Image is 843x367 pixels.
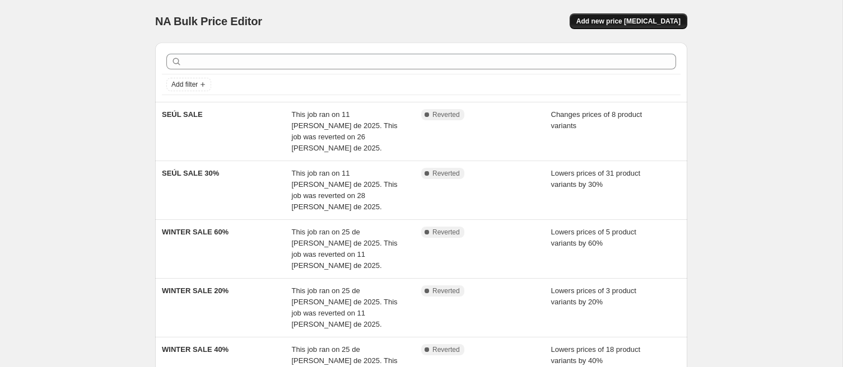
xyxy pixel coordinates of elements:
button: Add new price [MEDICAL_DATA] [570,13,687,29]
span: Changes prices of 8 product variants [551,110,642,130]
span: Reverted [432,345,460,354]
button: Add filter [166,78,211,91]
span: SEÚL SALE 30% [162,169,219,177]
span: SEÚL SALE [162,110,203,119]
span: Reverted [432,110,460,119]
span: This job ran on 25 de [PERSON_NAME] de 2025. This job was reverted on 11 [PERSON_NAME] de 2025. [292,228,398,270]
span: Lowers prices of 18 product variants by 40% [551,345,641,365]
span: Lowers prices of 31 product variants by 30% [551,169,641,189]
span: WINTER SALE 60% [162,228,229,236]
span: Add new price [MEDICAL_DATA] [576,17,681,26]
span: Reverted [432,169,460,178]
span: WINTER SALE 20% [162,286,229,295]
span: Add filter [171,80,198,89]
span: This job ran on 11 [PERSON_NAME] de 2025. This job was reverted on 28 [PERSON_NAME] de 2025. [292,169,398,211]
span: This job ran on 11 [PERSON_NAME] de 2025. This job was reverted on 26 [PERSON_NAME] de 2025. [292,110,398,152]
span: Reverted [432,286,460,295]
span: NA Bulk Price Editor [155,15,262,27]
span: Reverted [432,228,460,237]
span: This job ran on 25 de [PERSON_NAME] de 2025. This job was reverted on 11 [PERSON_NAME] de 2025. [292,286,398,328]
span: WINTER SALE 40% [162,345,229,354]
span: Lowers prices of 3 product variants by 20% [551,286,636,306]
span: Lowers prices of 5 product variants by 60% [551,228,636,247]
